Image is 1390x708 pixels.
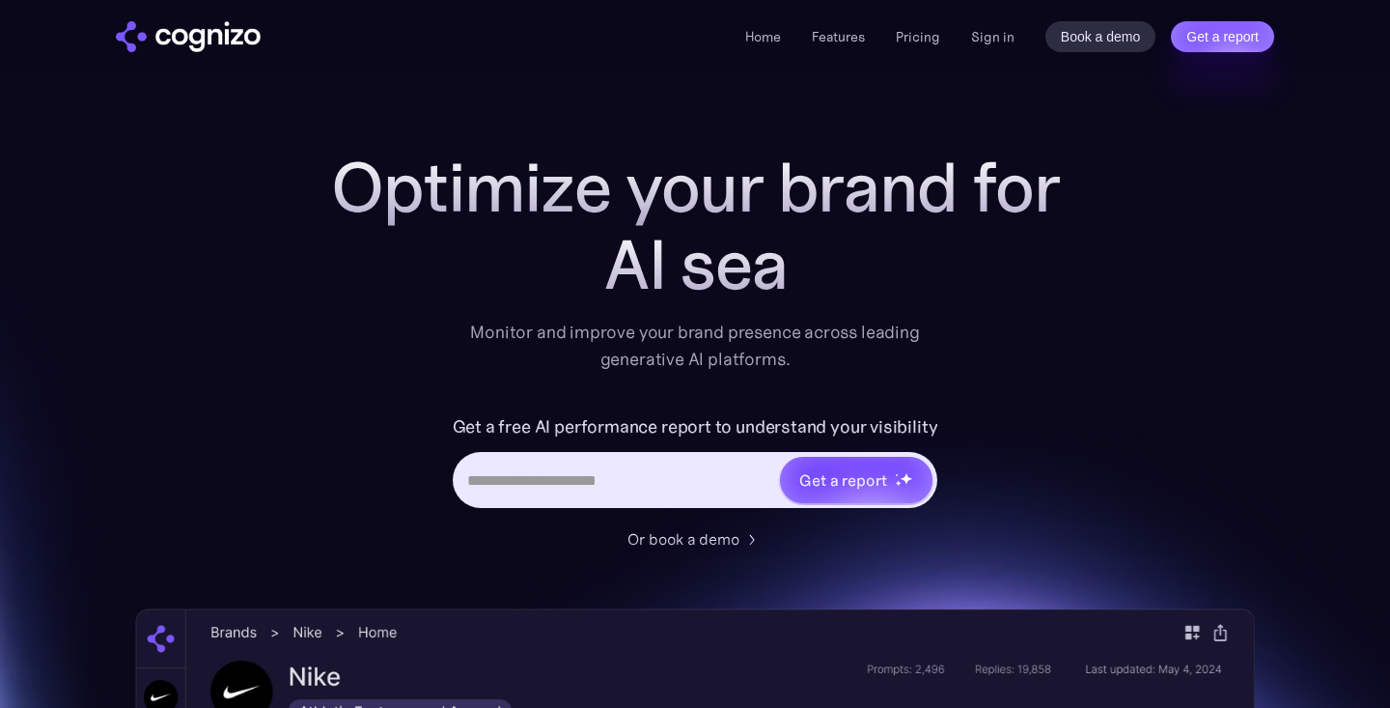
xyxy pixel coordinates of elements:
a: home [116,21,261,52]
a: Get a report [1171,21,1274,52]
a: Get a reportstarstarstar [778,455,934,505]
a: Book a demo [1045,21,1156,52]
h1: Optimize your brand for [309,149,1081,226]
div: Get a report [799,468,886,492]
div: Monitor and improve your brand presence across leading generative AI platforms. [458,319,932,373]
a: Pricing [896,28,940,45]
img: cognizo logo [116,21,261,52]
a: Features [812,28,865,45]
a: Sign in [971,25,1015,48]
img: star [895,480,902,487]
a: Home [745,28,781,45]
a: Or book a demo [627,527,763,551]
div: AI sea [309,226,1081,303]
img: star [895,473,898,476]
div: Or book a demo [627,527,739,551]
label: Get a free AI performance report to understand your visibility [453,411,938,442]
img: star [900,472,912,485]
form: Hero URL Input Form [453,411,938,518]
